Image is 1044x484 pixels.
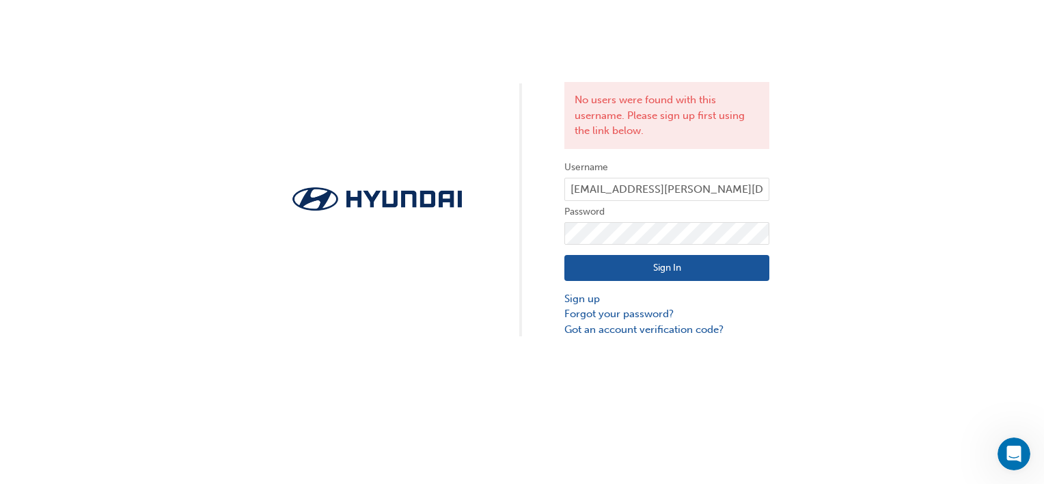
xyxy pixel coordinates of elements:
a: Sign up [564,291,769,307]
label: Username [564,159,769,176]
input: Username [564,178,769,201]
a: Got an account verification code? [564,322,769,338]
a: Forgot your password? [564,306,769,322]
iframe: Intercom live chat [998,438,1030,470]
button: Sign In [564,255,769,281]
div: No users were found with this username. Please sign up first using the link below. [564,82,769,149]
img: Trak [275,183,480,215]
label: Password [564,204,769,220]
